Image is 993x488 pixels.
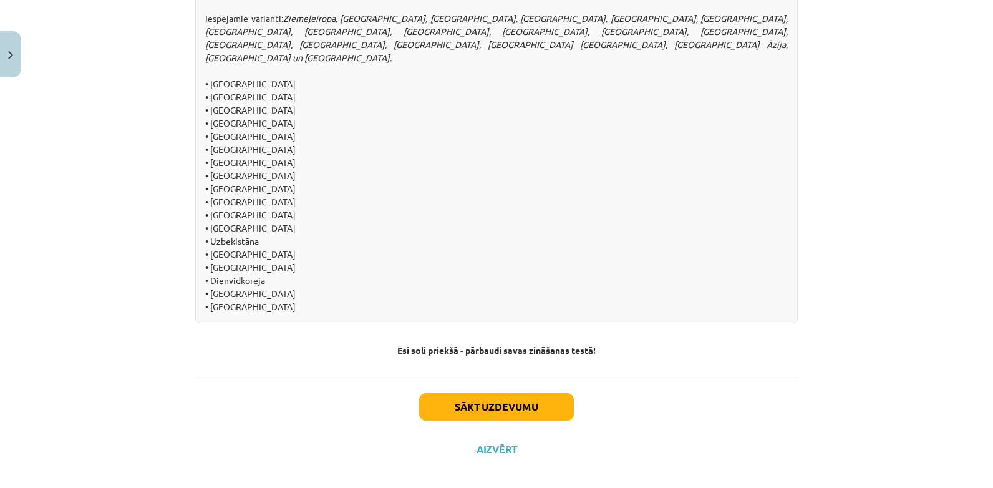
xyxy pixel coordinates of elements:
[397,344,596,356] strong: Esi soli priekšā - pārbaudi savas zināšanas testā!
[419,393,574,421] button: Sākt uzdevumu
[8,51,13,59] img: icon-close-lesson-0947bae3869378f0d4975bcd49f059093ad1ed9edebbc8119c70593378902aed.svg
[473,443,520,456] button: Aizvērt
[205,12,788,63] em: Ziemeļeiropa, [GEOGRAPHIC_DATA], [GEOGRAPHIC_DATA], [GEOGRAPHIC_DATA], [GEOGRAPHIC_DATA], [GEOGRA...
